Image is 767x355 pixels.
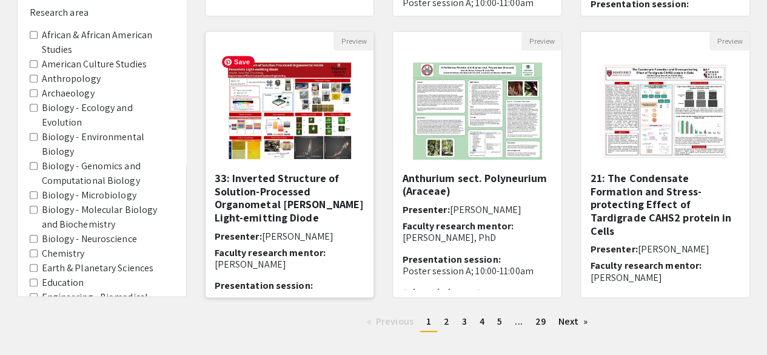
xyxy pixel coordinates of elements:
p: [PERSON_NAME] [590,272,740,283]
span: [PERSON_NAME] [449,203,521,216]
label: Chemistry [42,246,85,261]
p: [PERSON_NAME] [215,259,365,270]
a: Next page [552,313,594,331]
span: 5 [497,315,502,328]
h5: 33: Inverted Structure of Solution-Processed Organometal [PERSON_NAME] Light-emitting Diode [215,172,365,224]
span: Presentation session: [215,8,313,21]
button: Preview [333,32,373,50]
h6: Presenter: [215,231,365,242]
label: Archaeology [42,86,95,101]
img: <p>21: The Condensate Formation and Stress-protecting Effect of Tardigrade CAHS2 protein in Cells... [591,50,740,172]
span: 3 [462,315,467,328]
span: Acknowledgments: [402,286,488,299]
span: 2 [444,315,449,328]
button: Preview [521,32,561,50]
span: Presentation session: [215,279,313,292]
span: 4 [480,315,484,328]
span: Faculty research mentor: [402,220,513,232]
span: 29 [535,315,546,328]
h5: 21: The Condensate Formation and Stress-protecting Effect of Tardigrade CAHS2 protein in Cells [590,172,740,237]
label: Anthropology [42,72,101,86]
span: Presentation session: [402,253,500,266]
label: Biology - Ecology and Evolution [42,101,174,130]
label: Biology - Molecular Biology and Biochemistry [42,203,174,232]
span: Save [222,56,255,68]
label: Earth & Planetary Sciences [42,261,154,276]
label: Engineering - Biomedical Engineering [42,290,174,319]
div: Open Presentation <p>33: Inverted Structure of Solution-Processed Organometal Halide Perovskite L... [205,31,375,298]
p: Poster session A; 10:00-11:00am [402,265,552,277]
div: Open Presentation <p>21: The Condensate Formation and Stress-protecting Effect of Tardigrade CAHS... [580,31,750,298]
span: [PERSON_NAME] [637,243,709,255]
span: 1 [426,315,431,328]
label: Biology - Genomics and Computational Biology [42,159,174,188]
label: Education [42,276,84,290]
label: American Culture Studies [42,57,147,72]
iframe: Chat [9,300,52,346]
label: African & African American Studies [42,28,174,57]
h5: 50: A Preliminary Revision of Anthurium sect. Polyneurium (Araceae) [402,158,552,198]
span: Faculty research mentor: [215,246,326,259]
h6: Presenter: [402,204,552,215]
label: Biology - Environmental Biology [42,130,174,159]
div: Open Presentation <p>50: A Preliminary Revision of Anthurium sect. Polyneurium (Araceae)</p> [392,31,562,298]
span: Faculty research mentor: [590,259,701,272]
label: Biology - Microbiology [42,188,136,203]
h6: Research area [30,7,174,18]
span: Previous [376,315,414,328]
img: <p>50: A Preliminary Revision of Anthurium sect. Polyneurium (Araceae)</p> [401,50,554,172]
p: [PERSON_NAME], PhD [402,232,552,243]
img: <p>33: Inverted Structure of Solution-Processed Organometal Halide Perovskite Light-emitting Diod... [216,50,363,172]
h6: Presenter: [590,243,740,255]
span: [PERSON_NAME] [262,230,333,243]
ul: Pagination [205,313,751,332]
label: Biology - Neuroscience [42,232,137,246]
span: ... [515,315,522,328]
button: Preview [709,32,749,50]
